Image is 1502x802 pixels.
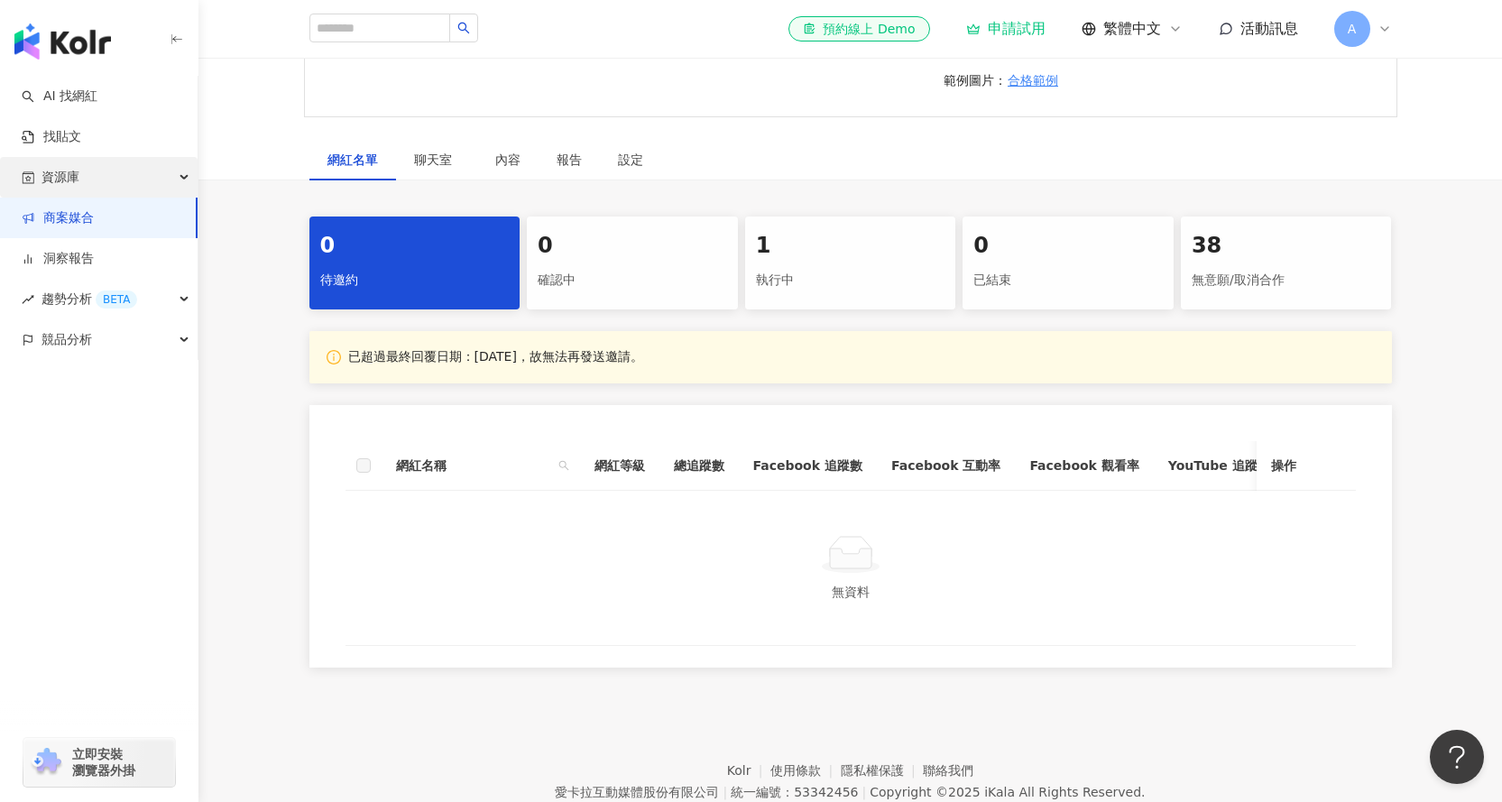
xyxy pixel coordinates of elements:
[756,265,945,296] div: 執行中
[396,456,551,475] span: 網紅名稱
[870,785,1145,799] div: Copyright © 2025 All Rights Reserved.
[1015,441,1153,491] th: Facebook 觀看率
[731,785,858,799] div: 統一編號：53342456
[788,16,929,41] a: 預約線上 Demo
[324,347,344,367] span: info-circle
[22,88,97,106] a: searchAI 找網紅
[923,763,973,778] a: 聯絡我們
[555,785,719,799] div: 愛卡拉互動媒體股份有限公司
[320,265,510,296] div: 待邀約
[327,150,378,170] div: 網紅名單
[495,150,521,170] div: 內容
[41,319,92,360] span: 競品分析
[72,746,135,779] span: 立即安裝 瀏覽器外掛
[14,23,111,60] img: logo
[841,763,924,778] a: 隱私權保護
[973,265,1163,296] div: 已結束
[22,293,34,306] span: rise
[22,250,94,268] a: 洞察報告
[557,150,582,170] div: 報告
[23,738,175,787] a: chrome extension立即安裝 瀏覽器外掛
[1257,441,1356,491] th: 操作
[1192,265,1381,296] div: 無意願/取消合作
[96,290,137,309] div: BETA
[41,157,79,198] span: 資源庫
[558,460,569,471] span: search
[659,441,739,491] th: 總追蹤數
[973,231,1163,262] div: 0
[555,452,573,479] span: search
[618,150,643,170] div: 設定
[41,279,137,319] span: 趨勢分析
[803,20,915,38] div: 預約線上 Demo
[739,441,877,491] th: Facebook 追蹤數
[29,748,64,777] img: chrome extension
[457,22,470,34] span: search
[538,231,727,262] div: 0
[1430,730,1484,784] iframe: Help Scout Beacon - Open
[367,582,1334,602] div: 無資料
[1007,62,1059,98] button: 合格範例
[862,785,866,799] span: |
[414,153,459,166] span: 聊天室
[984,785,1015,799] a: iKala
[538,265,727,296] div: 確認中
[320,231,510,262] div: 0
[877,441,1015,491] th: Facebook 互動率
[966,20,1046,38] a: 申請試用
[756,231,945,262] div: 1
[1154,441,1285,491] th: YouTube 追蹤數
[1103,19,1161,39] span: 繁體中文
[1008,73,1058,88] span: 合格範例
[1348,19,1357,39] span: A
[22,209,94,227] a: 商案媒合
[727,763,770,778] a: Kolr
[1192,231,1381,262] div: 38
[944,62,1344,98] p: 範例圖片：
[580,441,659,491] th: 網紅等級
[723,785,727,799] span: |
[1240,20,1298,37] span: 活動訊息
[22,128,81,146] a: 找貼文
[348,348,643,366] p: 已超過最終回覆日期：[DATE]，故無法再發送邀請。
[770,763,841,778] a: 使用條款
